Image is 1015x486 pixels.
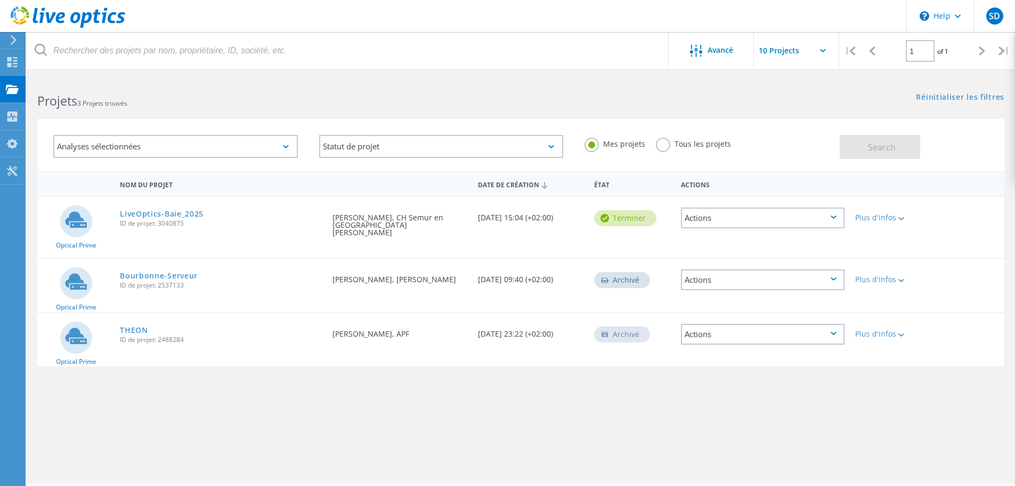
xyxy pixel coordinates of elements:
label: Tous les projets [656,138,731,148]
div: [DATE] 09:40 (+02:00) [473,259,589,294]
div: Plus d'infos [855,330,922,338]
span: ID de projet: 3040875 [120,220,322,227]
div: | [839,32,861,70]
input: Rechercher des projets par nom, propriétaire, ID, société, etc. [27,32,669,69]
span: Optical Prime [56,304,96,310]
span: ID de projet: 2488284 [120,337,322,343]
div: Statut de projet [319,135,564,158]
a: Réinitialiser les filtres [916,93,1004,102]
div: Actions [681,208,845,228]
a: THEON [120,326,148,334]
span: 3 Projets trouvés [77,99,127,108]
div: [DATE] 15:04 (+02:00) [473,197,589,232]
span: ID de projet: 2537133 [120,282,322,289]
b: Projets [37,92,77,109]
span: Search [868,141,896,153]
div: Actions [681,324,845,345]
div: [DATE] 23:22 (+02:00) [473,313,589,348]
label: Mes projets [584,138,645,148]
div: État [589,174,676,194]
a: Live Optics Dashboard [11,22,125,30]
div: Actions [681,269,845,290]
span: Optical Prime [56,358,96,365]
div: [PERSON_NAME], CH Semur en [GEOGRAPHIC_DATA] [PERSON_NAME] [327,197,472,247]
div: Plus d'infos [855,276,922,283]
div: [PERSON_NAME], [PERSON_NAME] [327,259,472,294]
div: Analyses sélectionnées [53,135,298,158]
div: Terminer [594,210,656,226]
div: Nom du projet [115,174,327,194]
div: | [993,32,1015,70]
a: Bourbonne-Serveur [120,272,198,280]
span: SD [989,12,1000,20]
div: Archivé [594,272,650,288]
span: Avancé [708,46,733,54]
span: of 1 [937,47,948,56]
div: Actions [676,174,850,194]
div: Date de création [473,174,589,194]
div: Archivé [594,326,650,342]
div: [PERSON_NAME], APF [327,313,472,348]
div: Plus d'infos [855,214,922,221]
a: LiveOptics-Baie_2025 [120,210,204,218]
svg: \n [920,11,929,21]
button: Search [840,135,920,159]
span: Optical Prime [56,242,96,249]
